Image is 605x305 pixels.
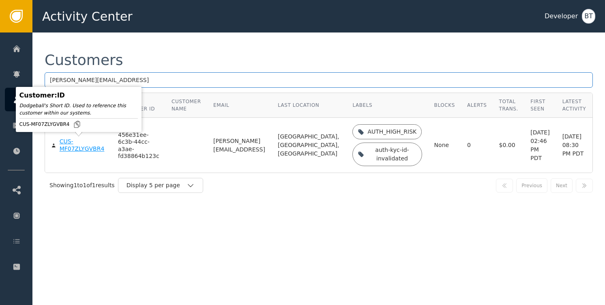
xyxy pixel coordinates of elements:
[118,132,159,160] div: 456e31ee-6c3b-44cc-a3ae-fd38864b123c
[49,181,115,190] div: Showing 1 to 1 of 1 results
[19,102,138,117] div: Dodgeball's Short ID. Used to reference this customer within our systems.
[42,7,133,26] span: Activity Center
[493,118,525,173] td: $0.00
[562,98,586,112] div: Latest Activity
[118,178,203,193] button: Display 5 per page
[499,98,519,112] div: Total Trans.
[467,102,487,109] div: Alerts
[352,102,422,109] div: Labels
[213,102,266,109] div: Email
[545,11,578,21] div: Developer
[530,98,550,112] div: First Seen
[172,98,201,112] div: Customer Name
[272,118,346,173] td: [GEOGRAPHIC_DATA], [GEOGRAPHIC_DATA], [GEOGRAPHIC_DATA]
[434,141,455,149] div: None
[434,102,455,109] div: Blocks
[367,128,416,136] div: AUTH_HIGH_RISK
[60,138,106,152] div: CUS-MF07ZLYGVBR4
[19,120,138,128] div: CUS-MF07ZLYGVBR4
[556,118,592,173] td: [DATE] 08:30 PM PDT
[524,118,556,173] td: [DATE] 02:46 PM PDT
[45,53,123,67] div: Customers
[127,181,187,190] div: Display 5 per page
[367,146,416,163] div: auth-kyc-id-invalidated
[19,91,138,100] div: Customer : ID
[207,118,272,173] td: [PERSON_NAME][EMAIL_ADDRESS]
[45,72,593,88] input: Search by name, email, or ID
[461,118,493,173] td: 0
[582,9,595,24] button: BT
[278,102,340,109] div: Last Location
